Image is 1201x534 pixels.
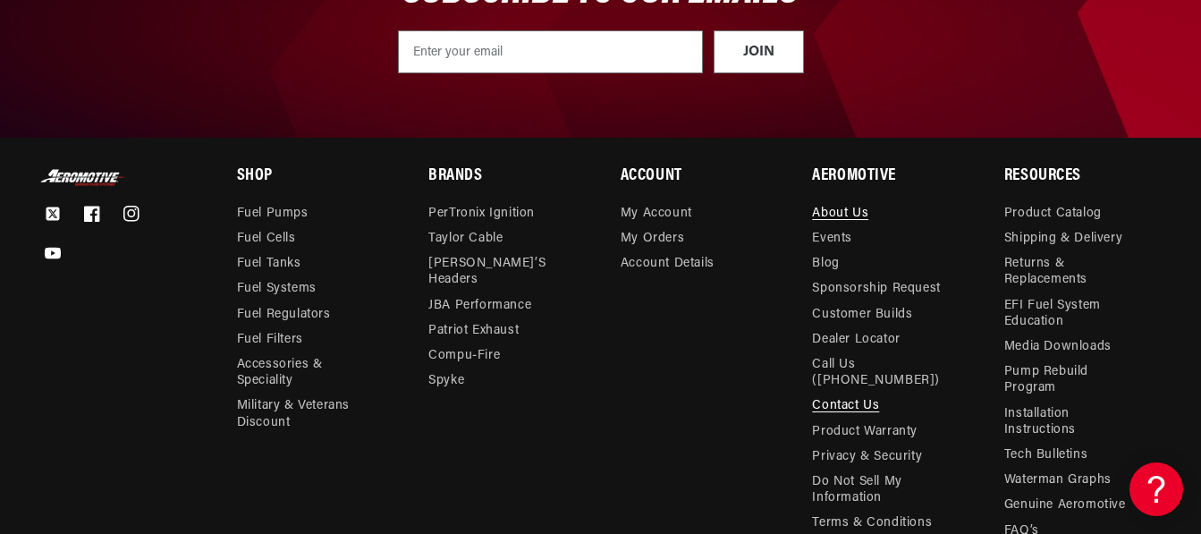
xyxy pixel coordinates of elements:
[621,251,715,276] a: Account Details
[812,327,900,352] a: Dealer Locator
[237,226,296,251] a: Fuel Cells
[714,30,804,73] button: JOIN
[428,251,567,292] a: [PERSON_NAME]’s Headers
[812,394,879,419] a: Contact Us
[812,226,852,251] a: Events
[812,352,951,394] a: Call Us ([PHONE_NUMBER])
[812,302,912,327] a: Customer Builds
[1004,493,1126,518] a: Genuine Aeromotive
[1004,293,1143,335] a: EFI Fuel System Education
[1004,226,1122,251] a: Shipping & Delivery
[398,30,703,73] input: Enter your email
[1004,251,1143,292] a: Returns & Replacements
[621,226,684,251] a: My Orders
[237,206,309,226] a: Fuel Pumps
[237,302,331,327] a: Fuel Regulators
[812,276,940,301] a: Sponsorship Request
[428,226,503,251] a: Taylor Cable
[237,251,301,276] a: Fuel Tanks
[1004,443,1087,468] a: Tech Bulletins
[1004,468,1112,493] a: Waterman Graphs
[812,251,839,276] a: Blog
[812,206,868,226] a: About Us
[1004,335,1112,360] a: Media Downloads
[1004,360,1143,401] a: Pump Rebuild Program
[237,276,317,301] a: Fuel Systems
[428,343,500,369] a: Compu-Fire
[38,169,128,186] img: Aeromotive
[1004,402,1143,443] a: Installation Instructions
[428,318,519,343] a: Patriot Exhaust
[1004,206,1102,226] a: Product Catalog
[812,470,951,511] a: Do Not Sell My Information
[428,293,531,318] a: JBA Performance
[621,206,692,226] a: My Account
[428,369,464,394] a: Spyke
[428,206,535,226] a: PerTronix Ignition
[812,420,918,445] a: Product Warranty
[237,352,376,394] a: Accessories & Speciality
[812,445,922,470] a: Privacy & Security
[237,394,389,435] a: Military & Veterans Discount
[237,327,303,352] a: Fuel Filters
